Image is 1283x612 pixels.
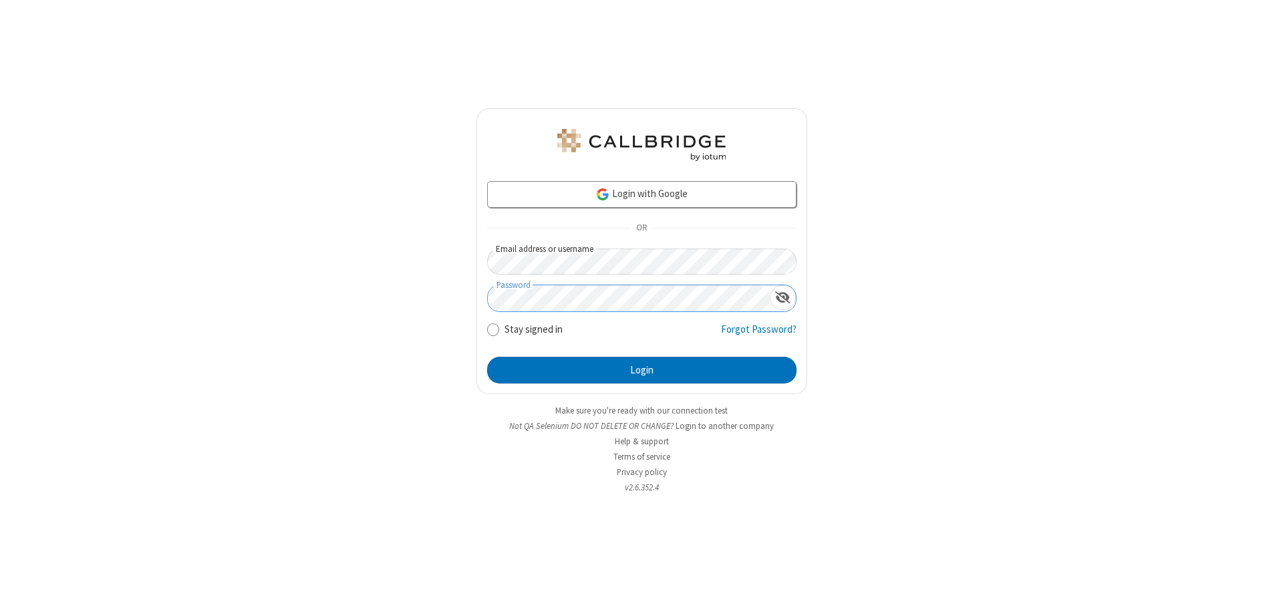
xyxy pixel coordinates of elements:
a: Forgot Password? [721,322,797,347]
a: Login with Google [487,181,797,208]
a: Help & support [615,436,669,447]
span: OR [631,219,652,238]
input: Email address or username [487,249,797,275]
li: Not QA Selenium DO NOT DELETE OR CHANGE? [476,420,807,432]
button: Login to another company [676,420,774,432]
a: Terms of service [613,451,670,462]
img: google-icon.png [595,187,610,202]
img: QA Selenium DO NOT DELETE OR CHANGE [555,129,728,161]
input: Password [488,285,770,311]
a: Privacy policy [617,466,667,478]
li: v2.6.352.4 [476,481,807,494]
label: Stay signed in [505,322,563,337]
a: Make sure you're ready with our connection test [555,405,728,416]
button: Login [487,357,797,384]
div: Show password [770,285,796,310]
